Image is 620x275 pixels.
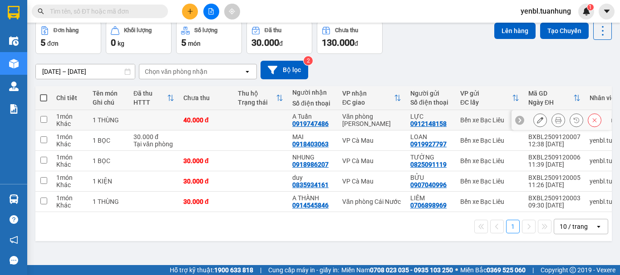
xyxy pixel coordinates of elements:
[56,133,84,140] div: 1 món
[292,120,329,127] div: 0919747486
[183,157,229,164] div: 30.000 đ
[56,174,84,181] div: 1 món
[528,181,581,188] div: 11:26 [DATE]
[513,5,578,17] span: yenbl.tuanhung
[244,68,251,75] svg: open
[56,202,84,209] div: Khác
[54,27,79,34] div: Đơn hàng
[50,6,157,16] input: Tìm tên, số ĐT hoặc mã đơn
[133,90,167,97] div: Đã thu
[9,59,19,68] img: warehouse-icon
[9,36,19,46] img: warehouse-icon
[261,61,308,79] button: Bộ lọc
[194,27,217,34] div: Số lượng
[279,40,283,47] span: đ
[528,99,573,106] div: Ngày ĐH
[251,37,279,48] span: 30.000
[599,4,615,19] button: caret-down
[129,86,179,110] th: Toggle SortBy
[410,99,451,106] div: Số điện thoại
[342,99,394,106] div: ĐC giao
[10,215,18,224] span: question-circle
[10,236,18,244] span: notification
[187,8,193,14] span: plus
[133,140,174,148] div: Tại văn phòng
[410,161,447,168] div: 0825091119
[292,202,329,209] div: 0914545846
[265,27,281,34] div: Đã thu
[506,220,520,233] button: 1
[56,113,84,120] div: 1 món
[292,181,329,188] div: 0835934161
[56,161,84,168] div: Khác
[460,157,519,164] div: Bến xe Bạc Liêu
[528,161,581,168] div: 11:39 [DATE]
[56,154,84,161] div: 1 món
[9,82,19,91] img: warehouse-icon
[133,133,174,140] div: 30.000 đ
[354,40,358,47] span: đ
[410,194,451,202] div: LIÊM
[342,137,401,144] div: VP Cà Mau
[292,194,333,202] div: A THÀNH
[528,202,581,209] div: 09:30 [DATE]
[36,64,135,79] input: Select a date range.
[582,7,590,15] img: icon-new-feature
[338,86,406,110] th: Toggle SortBy
[456,86,524,110] th: Toggle SortBy
[322,37,354,48] span: 130.000
[342,157,401,164] div: VP Cà Mau
[268,265,339,275] span: Cung cấp máy in - giấy in:
[238,99,276,106] div: Trạng thái
[460,99,512,106] div: ĐC lấy
[460,198,519,205] div: Bến xe Bạc Liêu
[292,89,333,96] div: Người nhận
[35,21,101,54] button: Đơn hàng5đơn
[595,223,602,230] svg: open
[40,37,45,48] span: 5
[589,4,592,10] span: 1
[229,8,235,14] span: aim
[93,137,124,144] div: 1 BỌC
[93,116,124,124] div: 1 THÙNG
[292,161,329,168] div: 0918986207
[133,99,167,106] div: HTTT
[188,40,201,47] span: món
[292,100,333,107] div: Số điện thoại
[183,198,229,205] div: 30.000 đ
[410,133,451,140] div: LOAN
[410,90,451,97] div: Người gửi
[224,4,240,19] button: aim
[38,8,44,14] span: search
[494,23,536,39] button: Lên hàng
[455,268,458,272] span: ⚪️
[342,198,401,205] div: Văn phòng Cái Nước
[145,67,207,76] div: Chọn văn phòng nhận
[203,4,219,19] button: file-add
[56,94,84,101] div: Chi tiết
[183,116,229,124] div: 40.000 đ
[238,90,276,97] div: Thu hộ
[183,178,229,185] div: 30.000 đ
[292,154,333,161] div: NHUNG
[410,174,451,181] div: BỬU
[410,113,451,120] div: LỰC
[410,202,447,209] div: 0706898969
[260,265,261,275] span: |
[56,120,84,127] div: Khác
[540,23,589,39] button: Tạo Chuyến
[182,4,198,19] button: plus
[292,140,329,148] div: 0918403063
[342,178,401,185] div: VP Cà Mau
[8,6,20,19] img: logo-vxr
[246,21,312,54] button: Đã thu30.000đ
[335,27,358,34] div: Chưa thu
[533,113,547,127] div: Sửa đơn hàng
[410,181,447,188] div: 0907040996
[587,4,594,10] sup: 1
[93,157,124,164] div: 1 BỌC
[342,113,401,127] div: Văn phòng [PERSON_NAME]
[9,104,19,114] img: solution-icon
[233,86,288,110] th: Toggle SortBy
[528,194,581,202] div: BXBL2509120003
